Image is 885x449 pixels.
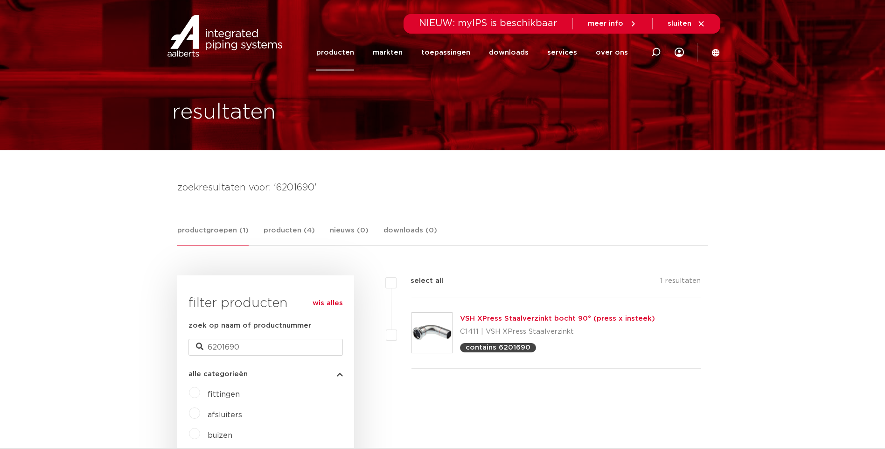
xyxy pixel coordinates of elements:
[460,315,655,322] a: VSH XPress Staalverzinkt bocht 90° (press x insteek)
[383,225,437,245] a: downloads (0)
[668,20,705,28] a: sluiten
[208,432,232,439] a: buizen
[208,391,240,398] a: fittingen
[373,35,403,70] a: markten
[330,225,369,245] a: nieuws (0)
[547,35,577,70] a: services
[421,35,470,70] a: toepassingen
[489,35,529,70] a: downloads
[264,225,315,245] a: producten (4)
[188,339,343,356] input: zoeken
[588,20,623,27] span: meer info
[172,98,276,127] h1: resultaten
[460,324,655,339] p: C1411 | VSH XPress Staalverzinkt
[188,294,343,313] h3: filter producten
[313,298,343,309] a: wis alles
[177,225,249,246] a: productgroepen (1)
[397,275,443,287] label: select all
[412,313,452,353] img: Thumbnail for VSH XPress Staalverzinkt bocht 90° (press x insteek)
[316,35,628,70] nav: Menu
[188,320,311,331] label: zoek op naam of productnummer
[466,344,530,351] p: contains 6201690
[588,20,637,28] a: meer info
[668,20,691,27] span: sluiten
[596,35,628,70] a: over ons
[660,275,701,290] p: 1 resultaten
[208,411,242,419] a: afsluiters
[419,19,557,28] span: NIEUW: myIPS is beschikbaar
[177,180,708,195] h4: zoekresultaten voor: '6201690'
[188,371,248,378] span: alle categorieën
[188,371,343,378] button: alle categorieën
[316,35,354,70] a: producten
